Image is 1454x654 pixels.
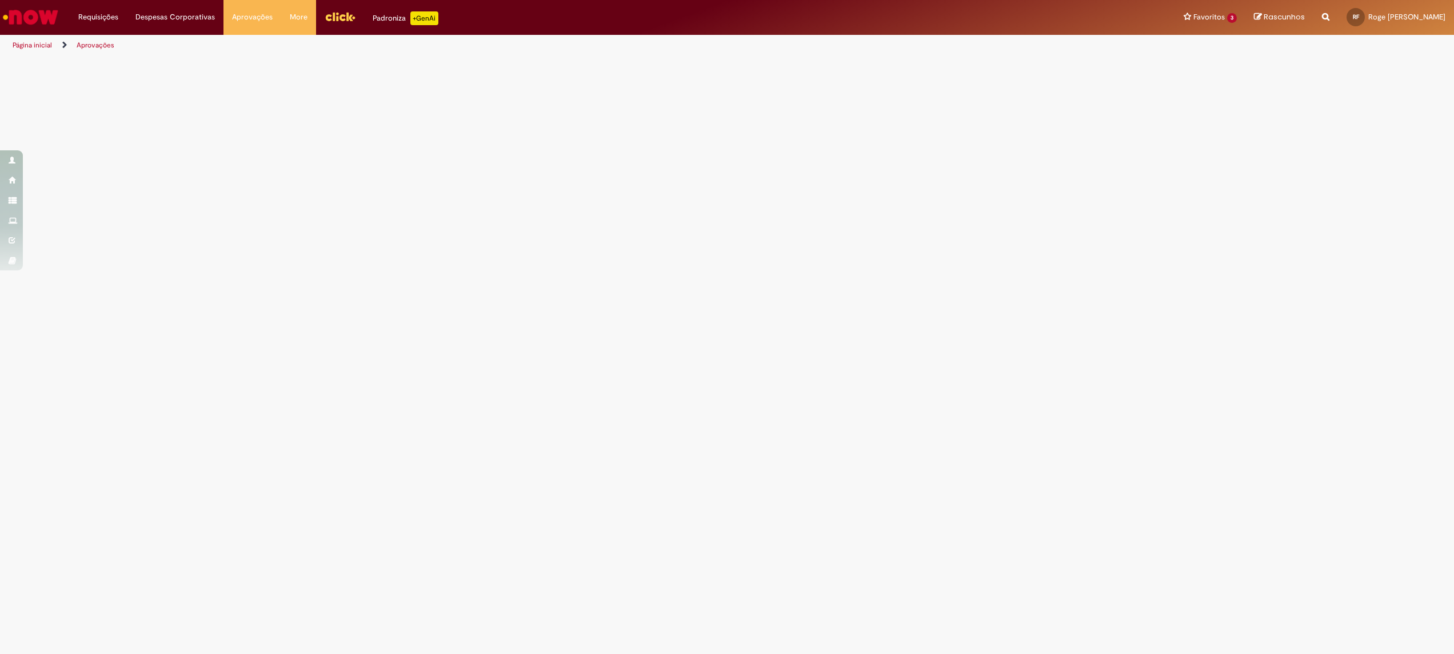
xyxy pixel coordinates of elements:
ul: Trilhas de página [9,35,961,56]
a: Aprovações [77,41,114,50]
span: Aprovações [232,11,273,23]
div: Padroniza [373,11,438,25]
span: Favoritos [1193,11,1225,23]
span: Despesas Corporativas [135,11,215,23]
img: click_logo_yellow_360x200.png [325,8,355,25]
span: Roge [PERSON_NAME] [1368,12,1445,22]
span: Requisições [78,11,118,23]
span: Rascunhos [1264,11,1305,22]
img: ServiceNow [1,6,60,29]
span: RF [1353,13,1359,21]
a: Página inicial [13,41,52,50]
span: More [290,11,307,23]
span: 3 [1227,13,1237,23]
a: Rascunhos [1254,12,1305,23]
p: +GenAi [410,11,438,25]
